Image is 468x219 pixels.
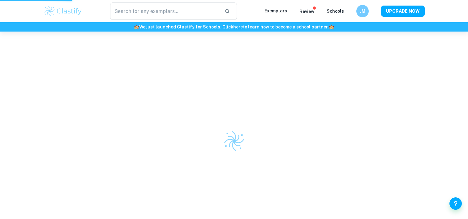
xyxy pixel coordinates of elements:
[329,24,334,29] span: 🏫
[233,24,243,29] a: here
[449,197,462,210] button: Help and Feedback
[356,5,369,17] button: JM
[381,6,425,17] button: UPGRADE NOW
[134,24,139,29] span: 🏫
[299,8,314,15] p: Review
[1,24,467,30] h6: We just launched Clastify for Schools. Click to learn how to become a school partner.
[264,7,287,14] p: Exemplars
[327,9,344,14] a: Schools
[44,5,83,17] img: Clastify logo
[110,2,220,20] input: Search for any exemplars...
[359,8,366,15] h6: JM
[222,129,246,153] img: Clastify logo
